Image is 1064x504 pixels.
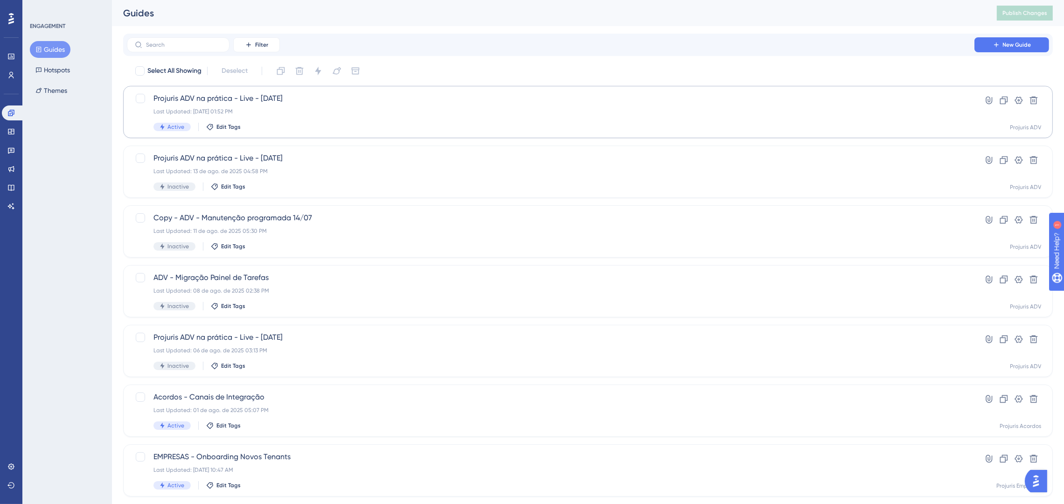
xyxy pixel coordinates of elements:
[153,272,948,283] span: ADV - Migração Painel de Tarefas
[153,406,948,414] div: Last Updated: 01 de ago. de 2025 05:07 PM
[153,153,948,164] span: Projuris ADV na prática - Live - [DATE]
[167,422,184,429] span: Active
[153,451,948,462] span: EMPRESAS - Onboarding Novos Tenants
[153,392,948,403] span: Acordos - Canais de Integração
[216,422,241,429] span: Edit Tags
[1003,41,1031,49] span: New Guide
[153,168,948,175] div: Last Updated: 13 de ago. de 2025 04:58 PM
[30,82,73,99] button: Themes
[167,123,184,131] span: Active
[153,227,948,235] div: Last Updated: 11 de ago. de 2025 05:30 PM
[206,123,241,131] button: Edit Tags
[206,422,241,429] button: Edit Tags
[233,37,280,52] button: Filter
[147,65,202,77] span: Select All Showing
[22,2,58,14] span: Need Help?
[206,482,241,489] button: Edit Tags
[146,42,222,48] input: Search
[153,466,948,474] div: Last Updated: [DATE] 10:47 AM
[167,302,189,310] span: Inactive
[1010,183,1041,191] div: Projuris ADV
[211,362,245,370] button: Edit Tags
[211,243,245,250] button: Edit Tags
[153,108,948,115] div: Last Updated: [DATE] 01:52 PM
[153,212,948,224] span: Copy - ADV - Manutenção programada 14/07
[211,302,245,310] button: Edit Tags
[1010,303,1041,310] div: Projuris ADV
[974,37,1049,52] button: New Guide
[153,332,948,343] span: Projuris ADV na prática - Live - [DATE]
[30,41,70,58] button: Guides
[221,243,245,250] span: Edit Tags
[167,482,184,489] span: Active
[1010,124,1041,131] div: Projuris ADV
[167,183,189,190] span: Inactive
[255,41,268,49] span: Filter
[216,482,241,489] span: Edit Tags
[167,362,189,370] span: Inactive
[221,302,245,310] span: Edit Tags
[1000,422,1041,430] div: Projuris Acordos
[1010,243,1041,251] div: Projuris ADV
[153,287,948,294] div: Last Updated: 08 de ago. de 2025 02:38 PM
[221,183,245,190] span: Edit Tags
[123,7,974,20] div: Guides
[167,243,189,250] span: Inactive
[30,22,65,30] div: ENGAGEMENT
[1010,363,1041,370] div: Projuris ADV
[1002,9,1047,17] span: Publish Changes
[65,5,68,12] div: 1
[222,65,248,77] span: Deselect
[153,347,948,354] div: Last Updated: 06 de ago. de 2025 03:13 PM
[997,6,1053,21] button: Publish Changes
[1025,467,1053,495] iframe: UserGuiding AI Assistant Launcher
[213,63,256,79] button: Deselect
[30,62,76,78] button: Hotspots
[216,123,241,131] span: Edit Tags
[221,362,245,370] span: Edit Tags
[211,183,245,190] button: Edit Tags
[153,93,948,104] span: Projuris ADV na prática - Live - [DATE]
[996,482,1041,490] div: Projuris Empresas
